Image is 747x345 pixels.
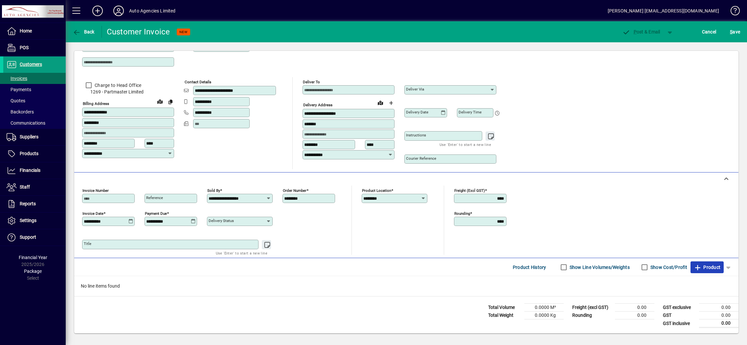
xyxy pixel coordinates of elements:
[3,23,66,39] a: Home
[209,218,234,223] mat-label: Delivery status
[3,179,66,195] a: Staff
[619,26,664,38] button: Post & Email
[730,27,740,37] span: ave
[129,6,176,16] div: Auto Agencies Limited
[108,5,129,17] button: Profile
[660,319,699,328] td: GST inclusive
[440,141,491,148] mat-hint: Use 'Enter' to start a new line
[524,304,564,312] td: 0.0000 M³
[66,26,102,38] app-page-header-button: Back
[362,188,391,193] mat-label: Product location
[74,276,738,296] div: No line items found
[660,312,699,319] td: GST
[510,261,549,273] button: Product History
[82,188,109,193] mat-label: Invoice number
[459,110,482,114] mat-label: Delivery time
[20,62,42,67] span: Customers
[726,1,739,23] a: Knowledge Base
[107,27,170,37] div: Customer Invoice
[634,29,637,34] span: P
[454,188,485,193] mat-label: Freight (excl GST)
[454,211,470,216] mat-label: Rounding
[406,110,428,114] mat-label: Delivery date
[7,87,31,92] span: Payments
[165,96,176,107] button: Copy to Delivery address
[20,184,30,190] span: Staff
[3,84,66,95] a: Payments
[702,27,716,37] span: Cancel
[375,97,386,108] a: View on map
[524,312,564,319] td: 0.0000 Kg
[568,264,630,271] label: Show Line Volumes/Weights
[608,6,719,16] div: [PERSON_NAME] [EMAIL_ADDRESS][DOMAIN_NAME]
[3,146,66,162] a: Products
[569,312,615,319] td: Rounding
[20,28,32,33] span: Home
[728,26,742,38] button: Save
[406,133,426,137] mat-label: Instructions
[216,249,267,257] mat-hint: Use 'Enter' to start a new line
[569,304,615,312] td: Freight (excl GST)
[19,255,47,260] span: Financial Year
[3,129,66,145] a: Suppliers
[694,262,720,273] span: Product
[699,312,738,319] td: 0.00
[20,134,38,139] span: Suppliers
[7,98,25,103] span: Quotes
[84,241,91,246] mat-label: Title
[700,26,718,38] button: Cancel
[485,312,524,319] td: Total Weight
[179,30,188,34] span: NEW
[649,264,687,271] label: Show Cost/Profit
[699,319,738,328] td: 0.00
[3,213,66,229] a: Settings
[82,211,103,216] mat-label: Invoice date
[485,304,524,312] td: Total Volume
[20,201,36,206] span: Reports
[3,106,66,117] a: Backorders
[73,29,95,34] span: Back
[146,195,163,200] mat-label: Reference
[82,89,174,95] span: 1269 - Partmaster Limited
[24,269,42,274] span: Package
[690,261,724,273] button: Product
[7,109,34,114] span: Backorders
[3,229,66,246] a: Support
[303,80,320,84] mat-label: Deliver To
[7,76,27,81] span: Invoices
[20,45,29,50] span: POS
[3,117,66,129] a: Communications
[87,5,108,17] button: Add
[155,96,165,107] a: View on map
[20,218,36,223] span: Settings
[622,29,660,34] span: ost & Email
[406,87,424,91] mat-label: Deliver via
[71,26,96,38] button: Back
[730,29,733,34] span: S
[3,162,66,179] a: Financials
[20,168,40,173] span: Financials
[615,312,654,319] td: 0.00
[3,73,66,84] a: Invoices
[283,188,306,193] mat-label: Order number
[93,82,141,89] label: Charge to Head Office
[20,151,38,156] span: Products
[699,304,738,312] td: 0.00
[7,120,45,126] span: Communications
[386,98,396,108] button: Choose address
[20,234,36,240] span: Support
[615,304,654,312] td: 0.00
[207,188,220,193] mat-label: Sold by
[3,95,66,106] a: Quotes
[3,196,66,212] a: Reports
[145,211,167,216] mat-label: Payment due
[3,40,66,56] a: POS
[513,262,546,273] span: Product History
[660,304,699,312] td: GST exclusive
[406,156,436,161] mat-label: Courier Reference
